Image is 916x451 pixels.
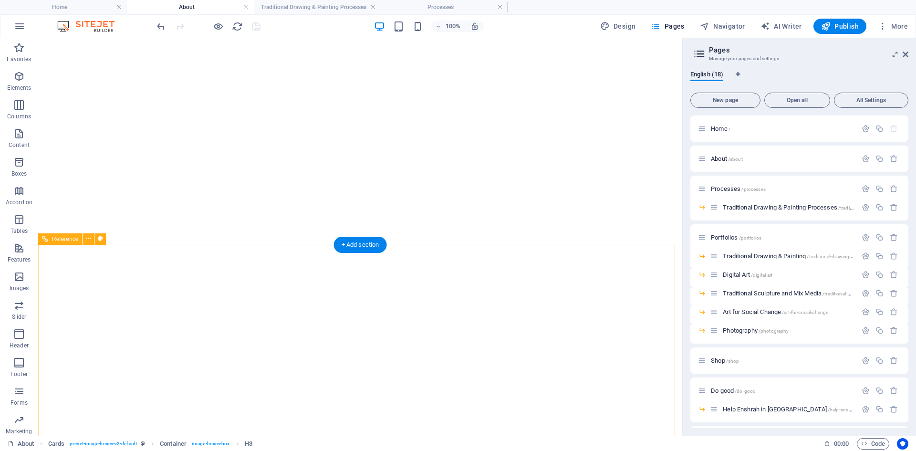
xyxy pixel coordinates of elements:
[708,388,857,394] div: Do good/do-good
[875,233,884,241] div: Duplicate
[127,2,254,12] h4: About
[7,84,31,92] p: Elements
[334,237,387,253] div: + Add section
[890,252,898,260] div: Remove
[381,2,508,12] h4: Processes
[739,235,762,241] span: /portfolios
[708,156,857,162] div: About/about
[735,388,756,394] span: /do-good
[764,93,830,108] button: Open all
[862,271,870,279] div: Settings
[141,441,145,446] i: This element is a customizable preset
[890,185,898,193] div: Remove
[841,440,842,447] span: :
[862,185,870,193] div: Settings
[160,438,187,450] span: Click to select. Double-click to edit
[890,326,898,335] div: Remove
[890,271,898,279] div: Remove
[52,236,78,242] span: Reference
[155,21,167,32] button: undo
[8,438,34,450] a: Click to cancel selection. Double-click to open Pages
[431,21,465,32] button: 100%
[720,406,857,412] div: Help Enshrah in [GEOGRAPHIC_DATA]/help-enshrah-in-[GEOGRAPHIC_DATA]
[890,289,898,297] div: Remove
[596,19,640,34] div: Design (Ctrl+Alt+Y)
[760,21,802,31] span: AI Writer
[862,203,870,211] div: Settings
[711,155,743,162] span: Click to open page
[875,357,884,365] div: Duplicate
[690,93,760,108] button: New page
[875,405,884,413] div: Duplicate
[741,187,765,192] span: /processes
[8,256,31,263] p: Features
[690,71,908,89] div: Language Tabs
[807,254,868,259] span: /traditional-drawing-painting
[897,438,908,450] button: Usercentrics
[12,313,27,321] p: Slider
[212,21,224,32] button: Click here to leave preview mode and continue editing
[709,54,889,63] h3: Manage your pages and settings
[723,308,828,315] span: Click to open page
[6,428,32,435] p: Marketing
[254,2,381,12] h4: Traditional Drawing & Painting Processes
[6,199,32,206] p: Accordion
[11,170,27,178] p: Boxes
[231,21,243,32] button: reload
[729,126,730,132] span: /
[700,21,745,31] span: Navigator
[10,284,29,292] p: Images
[834,438,849,450] span: 00 00
[821,21,859,31] span: Publish
[10,227,28,235] p: Tables
[696,19,749,34] button: Navigator
[720,272,857,278] div: Digital Art/digital-art
[857,438,889,450] button: Code
[890,387,898,395] div: Remove
[782,310,828,315] span: /art-for-social-change
[890,405,898,413] div: Remove
[834,93,908,108] button: All Settings
[875,289,884,297] div: Duplicate
[708,126,857,132] div: Home/
[720,204,857,210] div: Traditional Drawing & Painting Processes/traditional-drawing-painting-18
[875,308,884,316] div: Duplicate
[828,407,914,412] span: /help-enshrah-in-[GEOGRAPHIC_DATA]
[470,22,479,31] i: On resize automatically adjust zoom level to fit chosen device.
[862,357,870,365] div: Settings
[48,438,64,450] span: Click to select. Double-click to edit
[232,21,243,32] i: Reload page
[711,357,739,364] span: Click to open page
[156,21,167,32] i: Undo: Change image (Ctrl+Z)
[751,273,773,278] span: /digital-art
[875,125,884,133] div: Duplicate
[874,19,912,34] button: More
[862,155,870,163] div: Settings
[723,406,914,413] span: Click to open page
[813,19,866,34] button: Publish
[55,21,126,32] img: Editor Logo
[822,291,901,296] span: /traditional-sculpture-and-mix-media
[862,289,870,297] div: Settings
[875,387,884,395] div: Duplicate
[875,185,884,193] div: Duplicate
[708,186,857,192] div: Processes/processes
[711,234,761,241] span: Click to open page
[723,252,868,260] span: Click to open page
[708,357,857,364] div: Shop/shop
[7,55,31,63] p: Favorites
[651,21,684,31] span: Pages
[759,328,789,334] span: /photography
[890,155,898,163] div: Remove
[711,185,766,192] span: Click to open page
[690,69,723,82] span: English (18)
[862,252,870,260] div: Settings
[862,233,870,241] div: Settings
[720,327,857,334] div: Photography/photography
[723,327,789,334] span: Click to open page
[695,97,756,103] span: New page
[890,357,898,365] div: Remove
[875,155,884,163] div: Duplicate
[875,271,884,279] div: Duplicate
[890,125,898,133] div: The startpage cannot be deleted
